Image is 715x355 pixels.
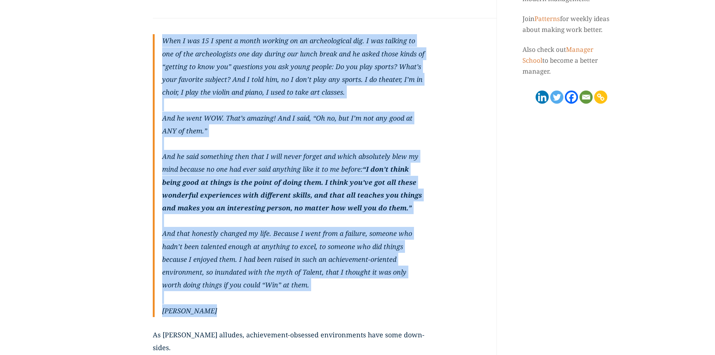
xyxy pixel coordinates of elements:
a: Linkedin [536,91,549,104]
a: Manager School [522,45,593,65]
a: Patterns [534,14,560,23]
a: Email [580,91,593,104]
span: Join [522,14,534,23]
p: Also check out to become a better manager. [522,44,618,77]
cite: [PERSON_NAME] [162,304,427,317]
p: When I was 15 I spent a month working on an archeological dig. I was talking to one of the archeo... [162,34,427,304]
a: Facebook [565,91,578,104]
a: Copy Link [594,91,607,104]
span: for weekly ideas about making work better. [522,14,610,34]
a: Twitter [550,91,563,104]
